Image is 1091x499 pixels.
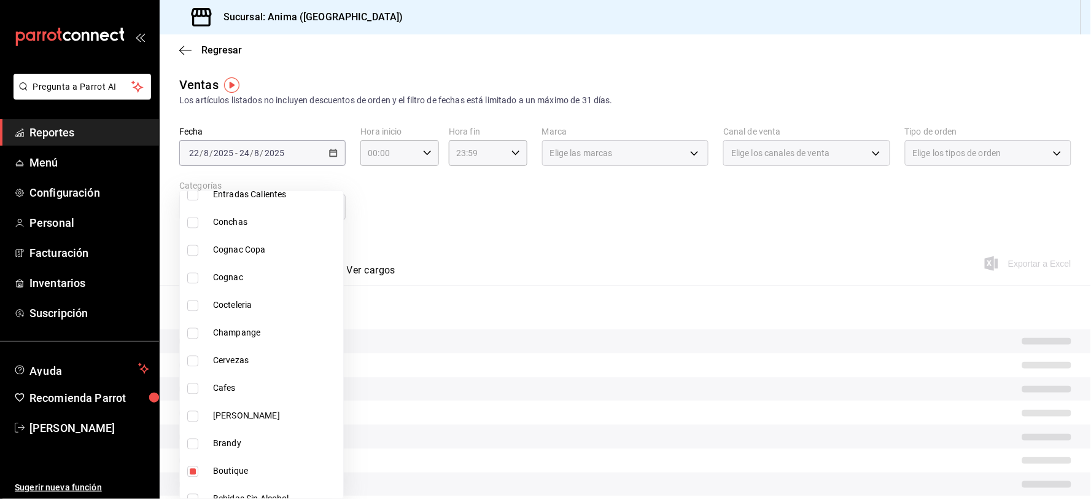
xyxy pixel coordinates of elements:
span: Cafes [213,382,338,395]
span: Cocteleria [213,299,338,312]
span: Entradas Calientes [213,189,338,202]
span: [PERSON_NAME] [213,410,338,423]
img: Tooltip marker [224,77,239,93]
span: Brandy [213,438,338,450]
span: Conchas [213,216,338,229]
span: Cervezas [213,355,338,367]
span: Champange [213,327,338,340]
span: Cognac [213,272,338,285]
span: Boutique [213,465,338,478]
span: Cognac Copa [213,244,338,257]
